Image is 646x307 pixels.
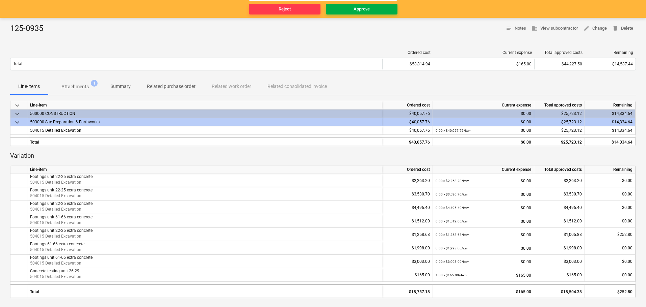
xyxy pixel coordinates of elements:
p: Footings unit 22-25 extra concrete [30,228,379,234]
div: $0.00 [436,110,531,118]
div: Ordered cost [385,50,431,55]
div: Chat Widget [612,275,646,307]
div: $4,496.40 [537,201,582,214]
div: Current expense [433,101,534,110]
div: Current expense [433,165,534,174]
p: Summary [110,83,131,90]
div: $3,003.00 [385,255,430,268]
div: $25,723.12 [537,126,582,135]
div: $18,504.38 [537,285,582,299]
small: 0.00 × $1,512.00 / item [436,219,469,223]
div: $0.00 [436,255,531,269]
div: $1,998.00 [385,241,430,255]
div: $0.00 [588,187,632,201]
div: $252.80 [588,228,632,241]
div: $1,005.88 [537,228,582,241]
p: Footings unit 22-25 extra concrete [30,174,379,180]
span: 504015 Detailed Excavation [30,234,81,239]
div: $44,227.50 [537,62,582,66]
div: $40,057.76 [385,126,430,135]
button: Delete [610,23,636,34]
span: edit [584,25,590,31]
div: $0.00 [436,241,531,255]
span: 504015 Detailed Excavation [30,220,81,225]
div: $1,512.00 [385,214,430,228]
div: $0.00 [588,174,632,187]
span: 504015 Detailed Excavation [30,261,81,266]
div: 125-0935 [10,23,49,34]
div: Remaining [585,101,636,110]
p: Footings unit 61-66 extra concrete [30,255,379,260]
span: 1 [91,80,98,87]
small: 1.00 × $165.00 / item [436,273,467,277]
div: $3,003.00 [537,255,582,268]
div: $165.00 [436,268,531,282]
div: $165.00 [385,268,430,282]
div: $165.00 [436,285,531,299]
div: $1,512.00 [537,214,582,228]
div: $0.00 [588,214,632,228]
span: business [532,25,538,31]
p: Concrete testing unit 26-29 [30,268,379,274]
div: 503000 Site Preparation & Earthworks [30,118,379,126]
div: $2,263.20 [385,174,430,187]
p: Footings unit 22-25 extra concrete [30,201,379,207]
small: 0.00 × $4,496.40 / item [436,206,469,210]
div: $0.00 [436,187,531,201]
div: Ordered cost [382,165,433,174]
div: $165.00 [537,268,582,282]
small: 0.00 × $3,530.70 / item [436,192,469,196]
span: notes [506,25,512,31]
p: Footings unit 22-25 extra concrete [30,187,379,193]
div: $14,334.64 [588,110,632,118]
div: Total [27,284,382,298]
div: $0.00 [436,174,531,188]
button: Notes [503,23,529,34]
div: Total approved costs [534,165,585,174]
div: $0.00 [436,214,531,228]
div: $25,723.12 [537,118,582,126]
div: $0.00 [436,138,531,147]
span: 504015 Detailed Excavation [30,207,81,212]
span: 504015 Detailed Excavation [30,128,81,133]
span: 504015 Detailed Excavation [30,180,81,185]
div: Total approved costs [537,50,583,55]
div: $3,530.70 [537,187,582,201]
div: Line-item [27,101,382,110]
p: Variation [10,152,636,160]
div: $25,723.12 [537,138,582,147]
div: Reject [279,5,291,13]
div: $58,814.94 [385,62,430,66]
div: $2,263.20 [537,174,582,187]
div: $40,057.76 [385,110,430,118]
span: 504015 Detailed Excavation [30,247,81,252]
small: 0.00 × $3,003.00 / item [436,260,469,264]
div: $0.00 [588,255,632,268]
div: $0.00 [436,118,531,126]
button: Change [581,23,610,34]
div: Approve [354,5,370,13]
button: Reject [249,4,320,14]
div: $3,530.70 [385,187,430,201]
span: View subcontractor [532,25,578,32]
p: Related purchase order [147,83,196,90]
p: Line-items [18,83,40,90]
span: Change [584,25,607,32]
span: Notes [506,25,526,32]
span: 504015 Detailed Excavation [30,193,81,198]
div: $18,757.18 [385,285,430,299]
div: Total approved costs [534,101,585,110]
p: Footings 61-66 extra concrete [30,241,379,247]
span: keyboard_arrow_down [13,101,21,110]
p: Footings unit 61-66 extra concrete [30,214,379,220]
div: $14,587.44 [588,62,633,66]
div: $1,998.00 [537,241,582,255]
div: Current expense [436,50,532,55]
div: $14,334.64 [588,138,632,147]
div: $25,723.12 [537,110,582,118]
div: Total [27,137,382,146]
div: 500000 CONSTRUCTION [30,110,379,118]
div: $4,496.40 [385,201,430,214]
div: $0.00 [436,228,531,242]
small: 0.00 × $1,998.00 / item [436,246,469,250]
